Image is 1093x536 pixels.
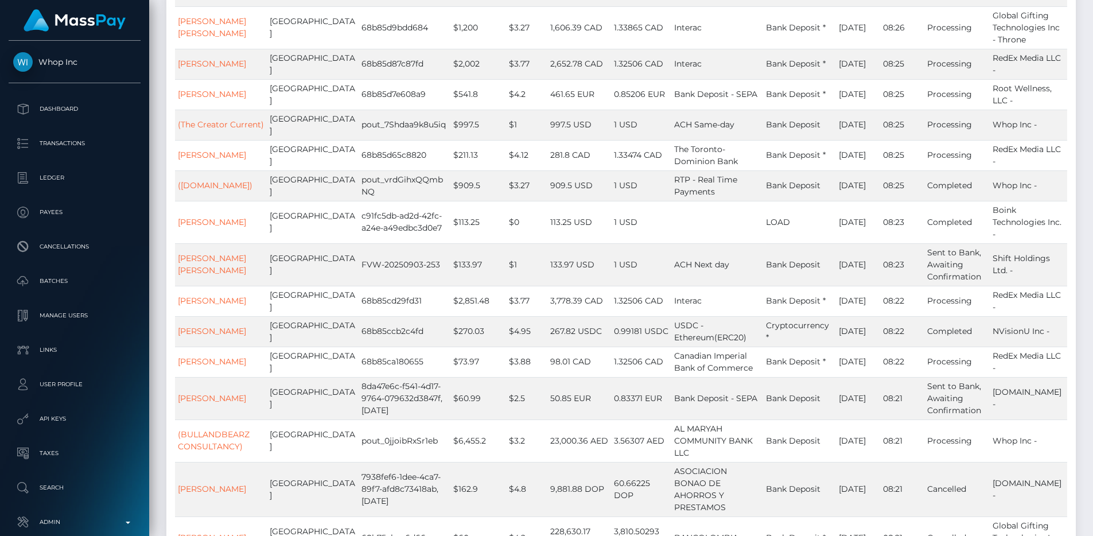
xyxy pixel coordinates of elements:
[13,410,136,428] p: API Keys
[880,170,924,201] td: 08:25
[836,243,880,286] td: [DATE]
[450,377,506,420] td: $60.99
[267,79,359,110] td: [GEOGRAPHIC_DATA]
[547,170,611,201] td: 909.5 USD
[990,243,1067,286] td: Shift Holdings Ltd. -
[450,110,506,140] td: $997.5
[506,243,547,286] td: $1
[178,217,246,227] a: [PERSON_NAME]
[836,201,880,243] td: [DATE]
[880,49,924,79] td: 08:25
[763,49,836,79] td: Bank Deposit *
[990,201,1067,243] td: Boink Technologies Inc. -
[450,140,506,170] td: $211.13
[24,9,126,32] img: MassPay Logo
[836,140,880,170] td: [DATE]
[9,57,141,67] span: Whop Inc
[9,473,141,502] a: Search
[674,144,738,166] span: The Toronto-Dominion Bank
[611,316,671,347] td: 0.99181 USDC
[450,420,506,462] td: $6,455.2
[359,243,450,286] td: FVW-20250903-253
[547,420,611,462] td: 23,000.36 AED
[924,347,990,377] td: Processing
[9,164,141,192] a: Ledger
[267,347,359,377] td: [GEOGRAPHIC_DATA]
[359,49,450,79] td: 68b85d87c87fd
[924,140,990,170] td: Processing
[450,243,506,286] td: $133.97
[9,95,141,123] a: Dashboard
[506,377,547,420] td: $2.5
[611,462,671,516] td: 60.66225 DOP
[267,6,359,49] td: [GEOGRAPHIC_DATA]
[990,79,1067,110] td: Root Wellness, LLC -
[611,286,671,316] td: 1.32506 CAD
[506,170,547,201] td: $3.27
[450,201,506,243] td: $113.25
[450,6,506,49] td: $1,200
[178,429,250,452] a: (BULLANDBEARZ CONSULTANCY)
[547,286,611,316] td: 3,778.39 CAD
[763,140,836,170] td: Bank Deposit *
[359,140,450,170] td: 68b85d65c8820
[880,316,924,347] td: 08:22
[547,243,611,286] td: 133.97 USD
[450,462,506,516] td: $162.9
[359,286,450,316] td: 68b85cd29fd31
[9,405,141,433] a: API Keys
[267,110,359,140] td: [GEOGRAPHIC_DATA]
[674,22,702,33] span: Interac
[13,307,136,324] p: Manage Users
[547,347,611,377] td: 98.01 CAD
[13,445,136,462] p: Taxes
[990,286,1067,316] td: RedEx Media LLC -
[13,169,136,187] p: Ledger
[611,110,671,140] td: 1 USD
[13,273,136,290] p: Batches
[9,267,141,296] a: Batches
[611,79,671,110] td: 0.85206 EUR
[359,170,450,201] td: pout_vrdGihxQQmbNQ
[924,110,990,140] td: Processing
[674,296,702,306] span: Interac
[990,420,1067,462] td: Whop Inc -
[763,6,836,49] td: Bank Deposit *
[547,201,611,243] td: 113.25 USD
[13,341,136,359] p: Links
[506,49,547,79] td: $3.77
[763,170,836,201] td: Bank Deposit
[763,316,836,347] td: Cryptocurrency *
[178,356,246,367] a: [PERSON_NAME]
[9,129,141,158] a: Transactions
[990,49,1067,79] td: RedEx Media LLC -
[880,347,924,377] td: 08:22
[836,79,880,110] td: [DATE]
[990,462,1067,516] td: [DOMAIN_NAME] -
[611,6,671,49] td: 1.33865 CAD
[267,140,359,170] td: [GEOGRAPHIC_DATA]
[359,6,450,49] td: 68b85d9bdd684
[506,110,547,140] td: $1
[763,286,836,316] td: Bank Deposit *
[611,377,671,420] td: 0.83371 EUR
[880,201,924,243] td: 08:23
[267,201,359,243] td: [GEOGRAPHIC_DATA]
[880,140,924,170] td: 08:25
[880,243,924,286] td: 08:23
[9,336,141,364] a: Links
[267,420,359,462] td: [GEOGRAPHIC_DATA]
[990,110,1067,140] td: Whop Inc -
[836,286,880,316] td: [DATE]
[924,316,990,347] td: Completed
[9,301,141,330] a: Manage Users
[178,89,246,99] a: [PERSON_NAME]
[359,79,450,110] td: 68b85d7e608a9
[178,119,264,130] a: (The Creator Current)
[506,347,547,377] td: $3.88
[836,347,880,377] td: [DATE]
[836,49,880,79] td: [DATE]
[674,89,757,99] span: Bank Deposit - SEPA
[506,316,547,347] td: $4.95
[880,110,924,140] td: 08:25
